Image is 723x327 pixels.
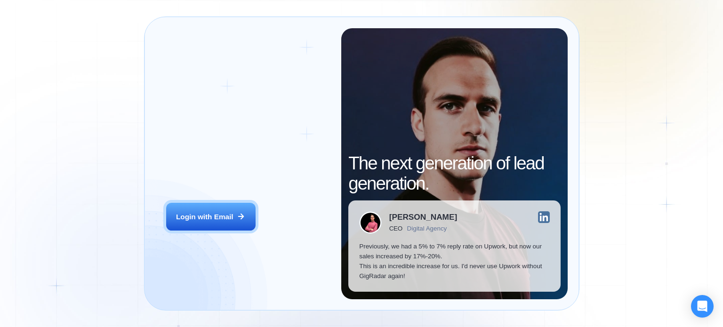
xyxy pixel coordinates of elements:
div: CEO [389,225,402,232]
div: Login with Email [176,212,233,222]
p: Previously, we had a 5% to 7% reply rate on Upwork, but now our sales increased by 17%-20%. This ... [359,241,550,281]
div: Open Intercom Messenger [691,295,714,318]
div: Digital Agency [407,225,447,232]
button: Login with Email [166,203,256,231]
h2: The next generation of lead generation. [348,153,561,193]
div: [PERSON_NAME] [389,213,457,221]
